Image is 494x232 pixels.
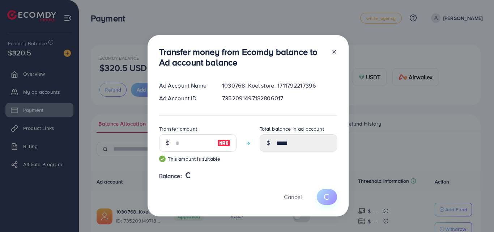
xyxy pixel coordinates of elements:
[159,125,197,132] label: Transfer amount
[216,94,342,102] div: 7352091497182806017
[216,81,342,90] div: 1030768_Koel store_1711792217396
[275,189,311,204] button: Cancel
[153,81,217,90] div: Ad Account Name
[159,156,166,162] img: guide
[260,125,324,132] label: Total balance in ad account
[217,139,230,147] img: image
[463,199,489,227] iframe: Chat
[153,94,217,102] div: Ad Account ID
[284,193,302,201] span: Cancel
[159,47,325,68] h3: Transfer money from Ecomdy balance to Ad account balance
[159,172,182,180] span: Balance:
[159,155,237,163] small: This amount is suitable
